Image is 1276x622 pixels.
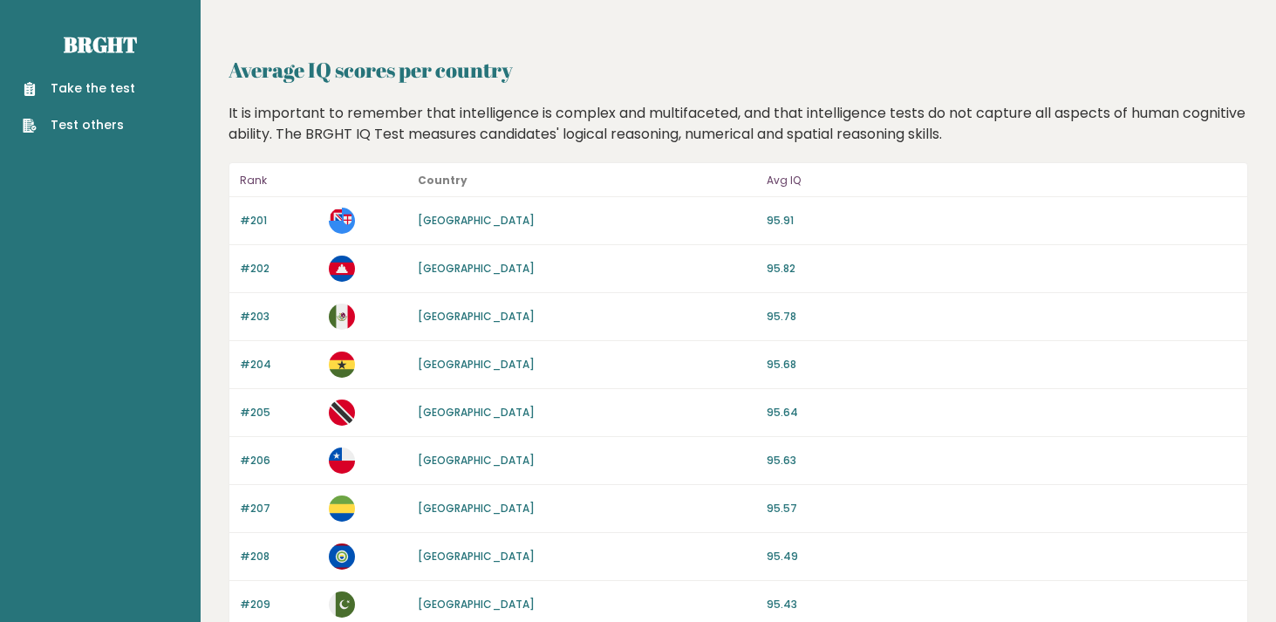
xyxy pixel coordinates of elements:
[240,501,318,516] p: #207
[23,79,135,98] a: Take the test
[418,261,535,276] a: [GEOGRAPHIC_DATA]
[329,304,355,330] img: mx.svg
[329,496,355,522] img: ga.svg
[767,453,1237,468] p: 95.63
[240,405,318,420] p: #205
[222,103,1255,145] div: It is important to remember that intelligence is complex and multifaceted, and that intelligence ...
[240,261,318,277] p: #202
[767,261,1237,277] p: 95.82
[329,352,355,378] img: gh.svg
[240,453,318,468] p: #206
[329,208,355,234] img: fj.svg
[767,549,1237,564] p: 95.49
[240,309,318,325] p: #203
[240,357,318,373] p: #204
[329,591,355,618] img: pk.svg
[418,309,535,324] a: [GEOGRAPHIC_DATA]
[23,116,135,134] a: Test others
[767,309,1237,325] p: 95.78
[767,501,1237,516] p: 95.57
[240,213,318,229] p: #201
[767,597,1237,612] p: 95.43
[329,448,355,474] img: cl.svg
[418,453,535,468] a: [GEOGRAPHIC_DATA]
[418,405,535,420] a: [GEOGRAPHIC_DATA]
[329,400,355,426] img: tt.svg
[418,173,467,188] b: Country
[229,54,1248,85] h2: Average IQ scores per country
[329,543,355,570] img: bz.svg
[418,549,535,564] a: [GEOGRAPHIC_DATA]
[240,597,318,612] p: #209
[767,405,1237,420] p: 95.64
[767,170,1237,191] p: Avg IQ
[240,549,318,564] p: #208
[64,31,137,58] a: Brght
[240,170,318,191] p: Rank
[767,213,1237,229] p: 95.91
[329,256,355,282] img: kh.svg
[418,597,535,612] a: [GEOGRAPHIC_DATA]
[418,213,535,228] a: [GEOGRAPHIC_DATA]
[418,357,535,372] a: [GEOGRAPHIC_DATA]
[767,357,1237,373] p: 95.68
[418,501,535,516] a: [GEOGRAPHIC_DATA]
